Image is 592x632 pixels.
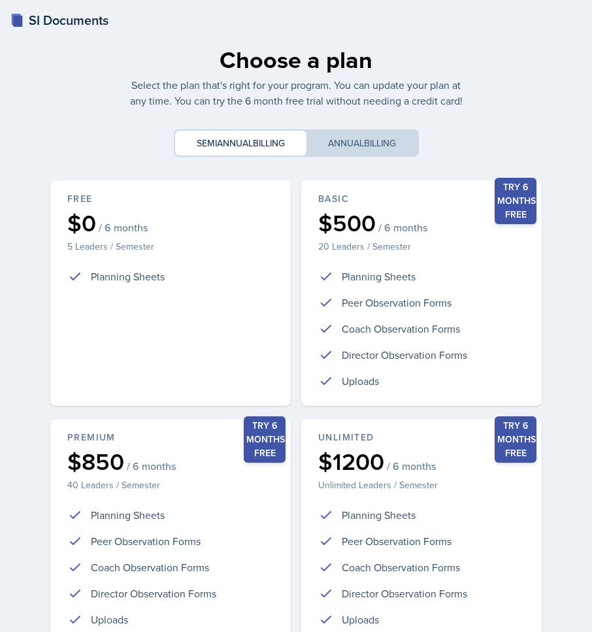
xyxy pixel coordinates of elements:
p: Coach Observation Forms [91,559,209,575]
p: Select the plan that's right for your program. You can update your plan at any time. You can try ... [129,77,463,108]
p: Planning Sheets [91,269,165,284]
div: Try 6 months free [495,416,536,463]
p: Planning Sheets [91,507,165,523]
a: SI Documents [10,10,108,30]
button: Annualbilling [306,131,418,156]
div: Try 6 months free [244,416,286,463]
p: Uploads [342,612,379,627]
div: Basic [318,192,525,206]
p: Peer Observation Forms [342,295,452,310]
div: Try 6 months free [495,178,536,224]
div: Free [67,192,274,206]
div: $1200 [318,450,525,473]
p: 40 Leaders / Semester [67,478,274,491]
span: billing [364,137,396,150]
p: Uploads [91,612,128,627]
div: $500 [318,211,525,235]
p: Coach Observation Forms [342,559,460,575]
div: $0 [67,211,274,235]
button: Semiannualbilling [175,131,306,156]
p: Planning Sheets [342,269,416,284]
p: Director Observation Forms [342,586,467,601]
div: Unlimited [318,431,525,444]
p: Peer Observation Forms [342,533,452,549]
p: Director Observation Forms [342,347,467,363]
span: / 6 months [387,459,436,473]
div: Premium [67,431,274,444]
p: Peer Observation Forms [91,533,201,549]
p: Uploads [342,373,379,389]
span: / 6 months [127,459,176,473]
span: / 6 months [99,221,148,234]
div: Choose a plan [129,42,463,77]
span: / 6 months [378,221,427,234]
p: 20 Leaders / Semester [318,240,525,253]
p: Coach Observation Forms [342,321,460,337]
p: Director Observation Forms [91,586,216,601]
span: billing [253,137,285,150]
p: Planning Sheets [342,507,416,523]
div: $850 [67,450,274,473]
p: Unlimited Leaders / Semester [318,478,525,491]
p: 5 Leaders / Semester [67,240,274,253]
